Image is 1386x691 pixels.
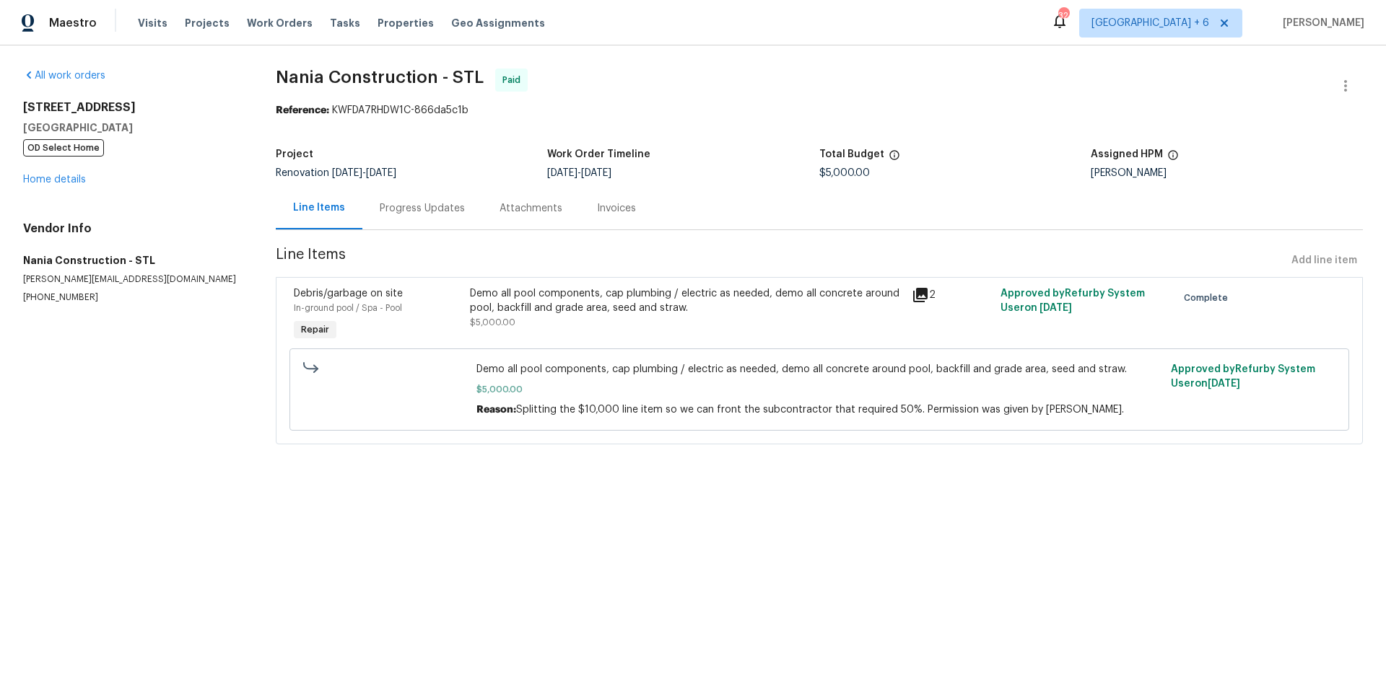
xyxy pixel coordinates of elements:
p: [PERSON_NAME][EMAIL_ADDRESS][DOMAIN_NAME] [23,273,241,286]
div: Invoices [597,201,636,216]
h5: Project [276,149,313,159]
h4: Vendor Info [23,221,241,236]
span: Nania Construction - STL [276,69,484,86]
div: [PERSON_NAME] [1091,168,1363,178]
h2: [STREET_ADDRESS] [23,100,241,115]
span: Geo Assignments [451,16,545,30]
span: [DATE] [332,168,362,178]
div: KWFDA7RHDW1C-866da5c1b [276,103,1363,118]
div: Attachments [500,201,562,216]
h5: Work Order Timeline [547,149,650,159]
a: All work orders [23,71,105,81]
span: OD Select Home [23,139,104,157]
div: 2 [912,286,991,304]
span: - [332,168,396,178]
span: - [547,168,611,178]
span: $5,000.00 [819,168,870,178]
span: Properties [378,16,434,30]
span: Demo all pool components, cap plumbing / electric as needed, demo all concrete around pool, backf... [476,362,1162,377]
span: Debris/garbage on site [294,289,403,299]
span: Splitting the $10,000 line item so we can front the subcontractor that required 50%. Permission w... [516,405,1124,415]
span: In-ground pool / Spa - Pool [294,304,402,312]
h5: [GEOGRAPHIC_DATA] [23,120,241,135]
a: Home details [23,175,86,185]
span: Work Orders [247,16,313,30]
span: Reason: [476,405,516,415]
h5: Assigned HPM [1091,149,1163,159]
div: 32 [1058,9,1068,23]
span: Line Items [276,247,1286,274]
div: Line Items [293,201,345,215]
div: Progress Updates [380,201,465,216]
span: [GEOGRAPHIC_DATA] + 6 [1091,16,1209,30]
span: Tasks [330,18,360,28]
span: Maestro [49,16,97,30]
span: Complete [1184,291,1234,305]
span: [DATE] [1039,303,1072,313]
span: [DATE] [581,168,611,178]
span: The hpm assigned to this work order. [1167,149,1179,168]
span: Visits [138,16,167,30]
b: Reference: [276,105,329,115]
h5: Total Budget [819,149,884,159]
span: The total cost of line items that have been proposed by Opendoor. This sum includes line items th... [889,149,900,168]
span: [DATE] [366,168,396,178]
span: $5,000.00 [470,318,515,327]
span: Approved by Refurby System User on [1001,289,1145,313]
p: [PHONE_NUMBER] [23,291,241,304]
span: Renovation [276,168,396,178]
span: Paid [502,73,526,87]
span: Projects [185,16,230,30]
span: [DATE] [1208,379,1240,389]
span: [PERSON_NAME] [1277,16,1364,30]
span: Repair [295,322,335,337]
span: $5,000.00 [476,382,1162,397]
div: Demo all pool components, cap plumbing / electric as needed, demo all concrete around pool, backf... [470,286,903,315]
span: [DATE] [547,168,577,178]
h5: Nania Construction - STL [23,253,241,268]
span: Approved by Refurby System User on [1171,364,1315,389]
